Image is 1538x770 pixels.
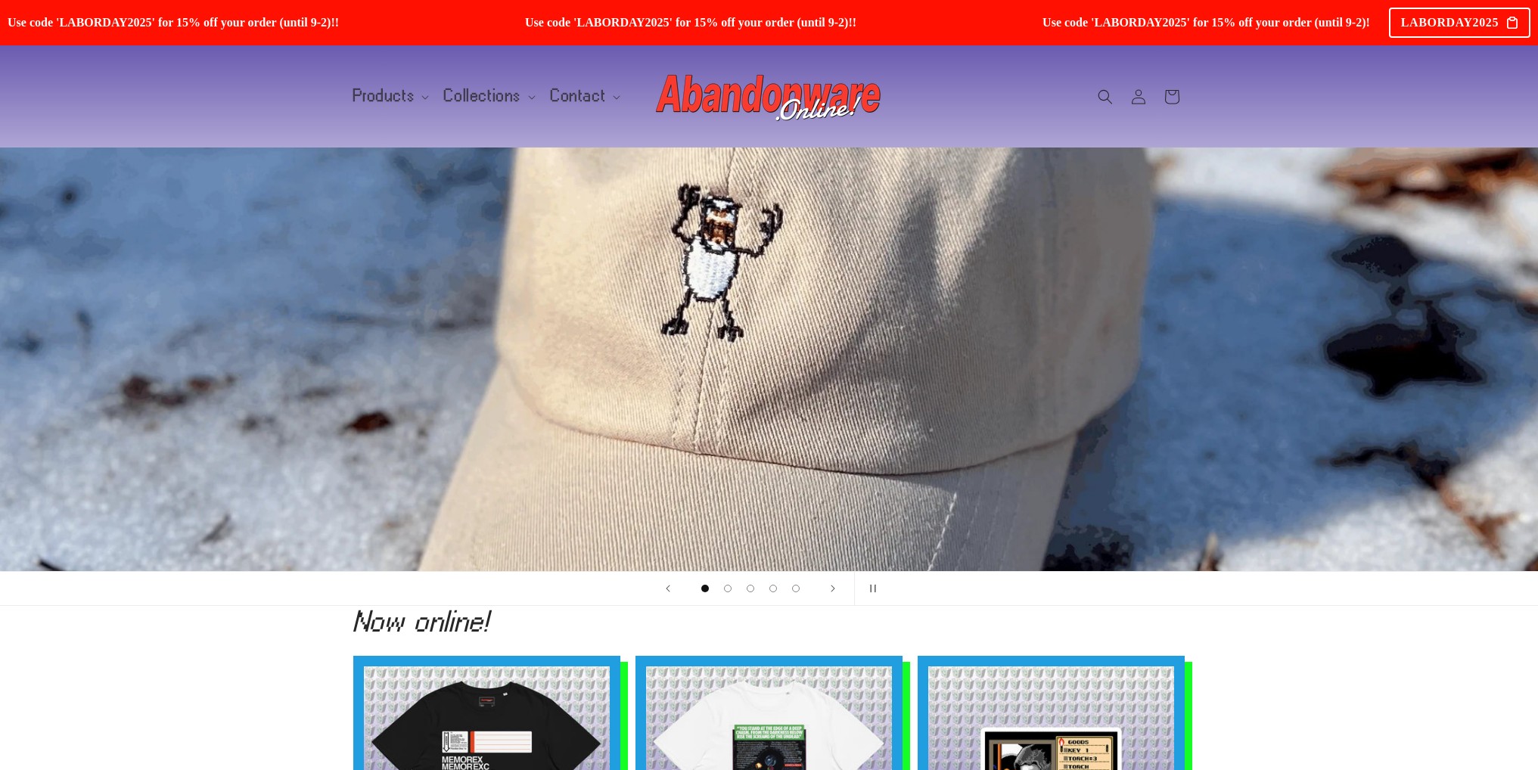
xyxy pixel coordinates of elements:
[542,80,626,112] summary: Contact
[1089,80,1122,113] summary: Search
[344,80,436,112] summary: Products
[762,577,785,600] button: Load slide 4 of 5
[435,80,542,112] summary: Collections
[651,572,685,605] button: Previous slide
[650,61,888,132] a: Abandonware
[1389,8,1530,38] div: LABORDAY2025
[8,15,505,29] span: Use code 'LABORDAY2025' for 15% off your order (until 9-2)!!
[551,89,606,103] span: Contact
[739,577,762,600] button: Load slide 3 of 5
[694,577,716,600] button: Load slide 1 of 5
[854,572,887,605] button: Pause slideshow
[444,89,521,103] span: Collections
[656,67,883,127] img: Abandonware
[816,572,850,605] button: Next slide
[353,609,1185,633] h2: Now online!
[785,577,807,600] button: Load slide 5 of 5
[353,89,415,103] span: Products
[716,577,739,600] button: Load slide 2 of 5
[525,15,1023,29] span: Use code 'LABORDAY2025' for 15% off your order (until 9-2)!!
